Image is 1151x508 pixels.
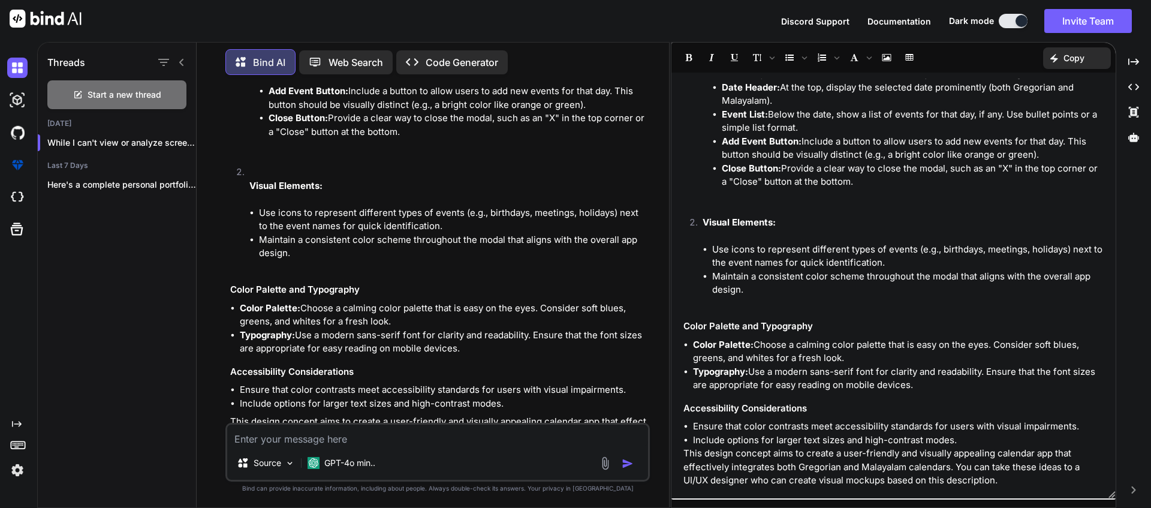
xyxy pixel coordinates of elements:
li: Choose a calming color palette that is easy on the eyes. Consider soft blues, greens, and whites ... [240,302,647,329]
li: Ensure that color contrasts meet accessibility standards for users with visual impairments. [240,383,647,397]
strong: Visual Elements: [249,180,323,191]
strong: Event List: [722,109,768,120]
span: Start a new thread [88,89,161,101]
span: Insert Ordered List [811,47,842,68]
span: Underline [724,47,745,68]
p: Source [254,457,281,469]
li: Provide a clear way to close the modal, such as an "X" in the top corner or a "Close" button at t... [722,162,1104,189]
span: Bold [678,47,700,68]
h3: Color Palette and Typography [230,283,647,297]
strong: Add Event Button: [722,136,802,147]
li: Include options for larger text sizes and high-contrast modes. [693,434,1104,447]
li: Use a modern sans-serif font for clarity and readability. Ensure that the font sizes are appropri... [240,329,647,356]
span: Font family [843,47,875,68]
strong: Visual Elements: [703,217,776,228]
li: Use a modern sans-serif font for clarity and readability. Ensure that the font sizes are appropri... [693,365,1104,392]
p: This design concept aims to create a user-friendly and visually appealing calendar app that effec... [230,415,647,456]
li: Use icons to represent different types of events (e.g., birthdays, meetings, holidays) next to th... [259,206,647,233]
strong: Typography: [240,329,295,341]
strong: Date Header: [722,82,780,93]
strong: Close Button: [722,163,781,174]
li: Maintain a consistent color scheme throughout the modal that aligns with the overall app design. [712,270,1104,297]
img: darkChat [7,58,28,78]
span: Italic [701,47,722,68]
span: Insert table [899,47,920,68]
p: Bind AI [253,55,285,70]
li: Choose a calming color palette that is easy on the eyes. Consider soft blues, greens, and whites ... [693,338,1104,365]
button: Documentation [867,15,931,28]
h2: [DATE] [38,119,196,128]
p: Web Search [329,55,383,70]
img: icon [622,458,634,470]
span: Insert Unordered List [779,47,810,68]
p: GPT-4o min.. [324,457,375,469]
li: Ensure that color contrasts meet accessibility standards for users with visual impairments. [693,420,1104,434]
li: The modal should have a clean layout with the following elements: [259,17,647,152]
li: Provide a clear way to close the modal, such as an "X" in the top corner or a "Close" button at t... [269,112,647,139]
p: This design concept aims to create a user-friendly and visually appe aling calendar app that effe... [683,447,1104,488]
strong: Color Palette: [240,302,300,314]
p: Code Generator [426,55,498,70]
img: githubDark [7,122,28,143]
p: While I can't view or analyze screenshot... [47,137,196,149]
strong: Add Event Button: [269,85,348,97]
span: Documentation [867,16,931,26]
li: At the top, display the selected date prominently (both Gregorian and Malayalam). [722,81,1104,108]
h1: Threads [47,55,85,70]
li: Include options for larger text sizes and high-contrast modes. [240,397,647,411]
strong: Color Palette: [693,339,754,350]
button: Invite Team [1044,9,1132,33]
strong: Close Button: [269,112,328,124]
li: The modal should have a clean layout with the following elements: [712,67,1104,202]
img: Pick Models [285,458,295,468]
h3: Accessibility Considerations [683,402,1104,416]
p: Bind can provide inaccurate information, including about people. Always double-check its answers.... [225,484,650,493]
img: premium [7,155,28,175]
strong: Typography: [693,366,748,377]
span: Insert Image [876,47,897,68]
button: Discord Support [781,15,849,28]
img: attachment [598,456,612,470]
h3: Color Palette and Typography [683,320,1104,333]
img: Bind AI [10,10,82,28]
p: Here's a complete personal portfolio website for... [47,179,196,191]
li: Use icons to represent different types of events (e.g., birthdays, meetings, holidays) next to th... [712,243,1104,270]
p: Copy [1063,52,1084,64]
li: Maintain a consistent color scheme throughout the modal that aligns with the overall app design. [259,233,647,260]
span: Font size [746,47,778,68]
h3: Accessibility Considerations [230,365,647,379]
img: settings [7,460,28,480]
img: GPT-4o mini [308,457,320,469]
li: Below the date, show a list of events for that day, if any. Use bullet points or a simple list fo... [722,108,1104,135]
li: Include a button to allow users to add new events for that day. This button should be visually di... [269,85,647,112]
span: Discord Support [781,16,849,26]
li: Include a button to allow users to add new events for that day. This button should be visually di... [722,135,1104,162]
img: cloudideIcon [7,187,28,208]
span: Dark mode [949,15,994,27]
h2: Last 7 Days [38,161,196,170]
img: darkAi-studio [7,90,28,110]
